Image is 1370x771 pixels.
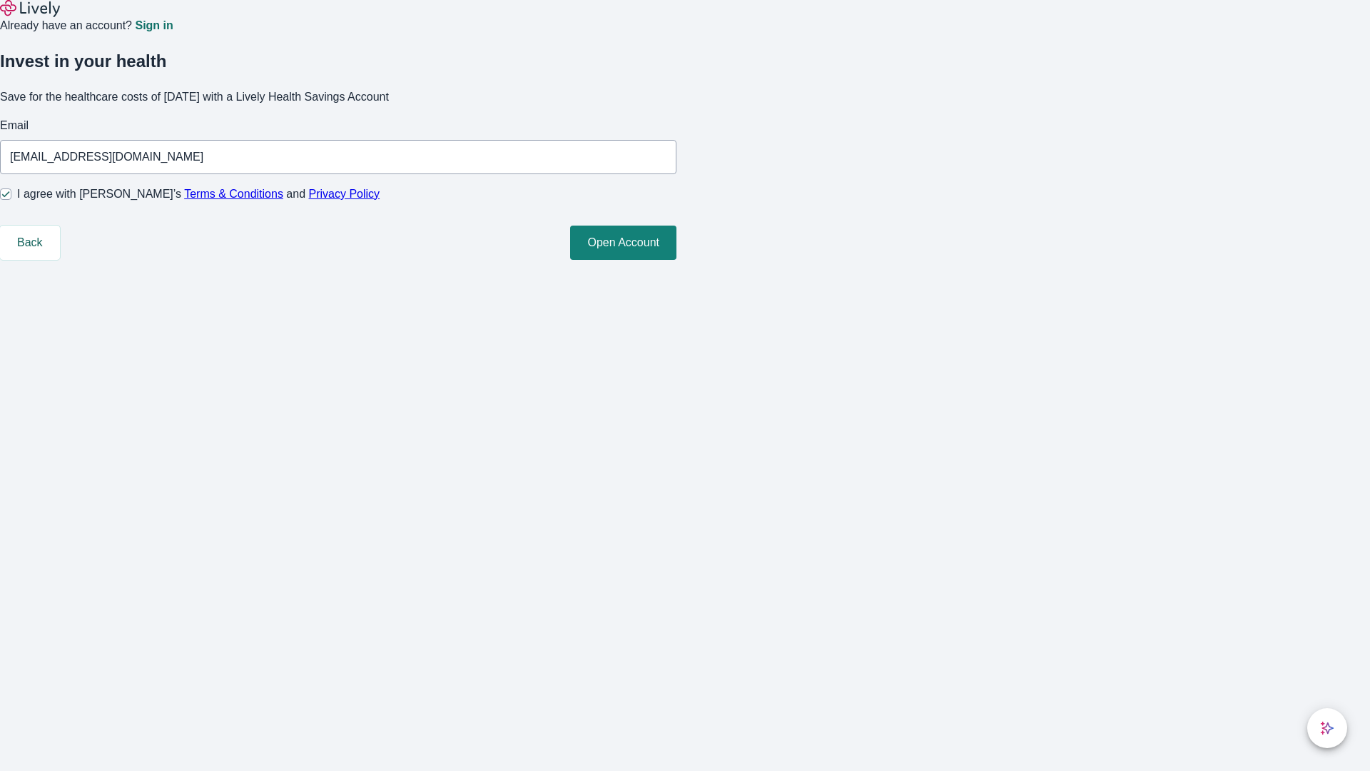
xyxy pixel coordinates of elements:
button: Open Account [570,226,676,260]
a: Terms & Conditions [184,188,283,200]
a: Privacy Policy [309,188,380,200]
svg: Lively AI Assistant [1320,721,1334,735]
button: chat [1307,708,1347,748]
span: I agree with [PERSON_NAME]’s and [17,186,380,203]
a: Sign in [135,20,173,31]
